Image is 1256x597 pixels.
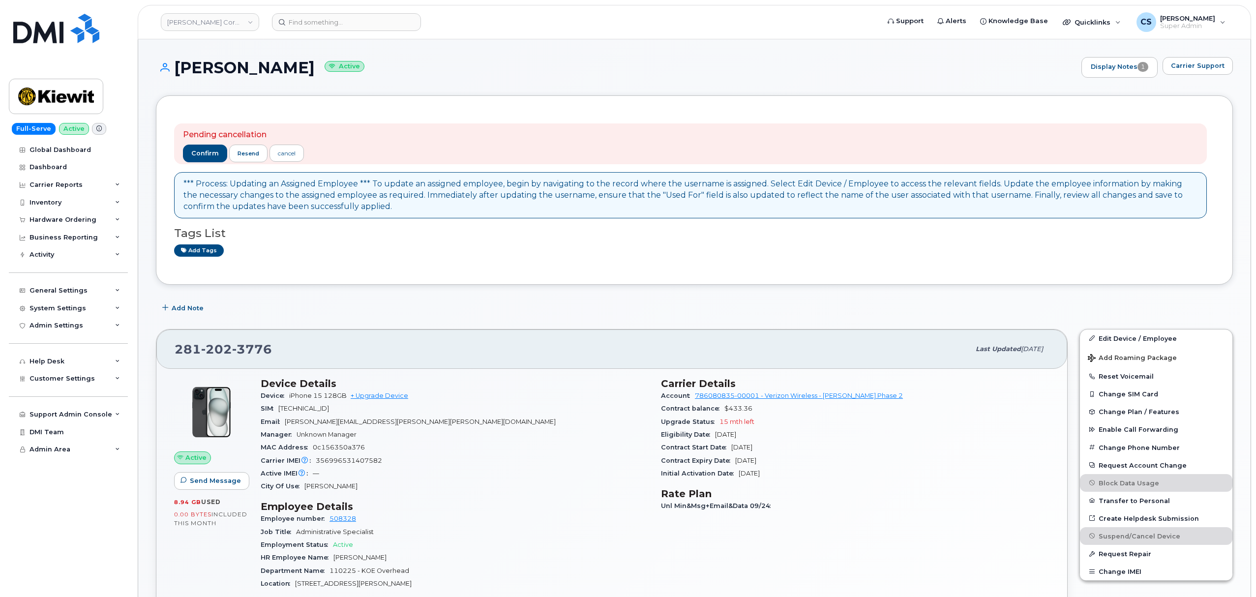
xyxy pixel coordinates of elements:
span: Add Roaming Package [1088,354,1177,363]
span: HR Employee Name [261,554,333,561]
button: resend [229,145,268,162]
span: 0.00 Bytes [174,511,211,518]
button: Add Note [156,299,212,317]
span: 15 mth left [719,418,754,425]
span: Change Plan / Features [1099,408,1179,416]
button: Transfer to Personal [1080,492,1232,509]
h3: Carrier Details [661,378,1049,389]
button: Suspend/Cancel Device [1080,527,1232,545]
button: Enable Call Forwarding [1080,420,1232,438]
span: [TECHNICAL_ID] [278,405,329,412]
span: 281 [175,342,272,357]
span: [DATE] [1021,345,1043,353]
div: *** Process: Updating an Assigned Employee *** To update an assigned employee, begin by navigatin... [183,179,1197,212]
h3: Device Details [261,378,649,389]
span: Department Name [261,567,329,574]
button: Change Plan / Features [1080,403,1232,420]
span: Upgrade Status [661,418,719,425]
span: Unl Min&Msg+Email&Data 09/24 [661,502,776,509]
a: Create Helpdesk Submission [1080,509,1232,527]
span: 8.94 GB [174,499,201,506]
span: [PERSON_NAME] [304,482,358,490]
span: confirm [191,149,219,158]
button: Reset Voicemail [1080,367,1232,385]
span: — [313,470,319,477]
span: 1 [1137,62,1148,72]
span: Eligibility Date [661,431,715,438]
span: Send Message [190,476,241,485]
span: Administrative Specialist [296,528,374,536]
span: 0c156350a376 [313,444,365,451]
button: Block Data Usage [1080,474,1232,492]
span: Suspend/Cancel Device [1099,532,1180,539]
span: [DATE] [739,470,760,477]
a: 508328 [329,515,356,522]
span: Initial Activation Date [661,470,739,477]
span: MAC Address [261,444,313,451]
span: SIM [261,405,278,412]
span: Active IMEI [261,470,313,477]
span: [PERSON_NAME] [333,554,387,561]
button: Request Repair [1080,545,1232,563]
span: Contract Start Date [661,444,731,451]
span: Unknown Manager [297,431,357,438]
span: Email [261,418,285,425]
span: Carrier Support [1171,61,1225,70]
h3: Tags List [174,227,1215,239]
span: [STREET_ADDRESS][PERSON_NAME] [295,580,412,587]
small: Active [325,61,364,72]
h3: Rate Plan [661,488,1049,500]
span: Device [261,392,289,399]
span: Employee number [261,515,329,522]
a: Add tags [174,244,224,257]
button: Change Phone Number [1080,439,1232,456]
button: Add Roaming Package [1080,347,1232,367]
span: Active [333,541,353,548]
a: + Upgrade Device [351,392,408,399]
span: 356996531407582 [316,457,382,464]
div: cancel [278,149,296,158]
span: resend [238,149,259,157]
span: Job Title [261,528,296,536]
iframe: Messenger Launcher [1213,554,1249,590]
span: Employment Status [261,541,333,548]
a: 786080835-00001 - Verizon Wireless - [PERSON_NAME] Phase 2 [695,392,903,399]
span: 110225 - KOE Overhead [329,567,409,574]
button: Change IMEI [1080,563,1232,580]
button: Carrier Support [1163,57,1233,75]
span: Last updated [976,345,1021,353]
h1: [PERSON_NAME] [156,59,1077,76]
span: 3776 [232,342,272,357]
a: Edit Device / Employee [1080,329,1232,347]
span: Manager [261,431,297,438]
span: City Of Use [261,482,304,490]
a: Display Notes1 [1081,57,1158,78]
span: Active [185,453,207,462]
span: [DATE] [731,444,752,451]
span: Carrier IMEI [261,457,316,464]
h3: Employee Details [261,501,649,512]
span: Add Note [172,303,204,313]
span: Location [261,580,295,587]
span: $433.36 [724,405,752,412]
span: Account [661,392,695,399]
button: Send Message [174,472,249,490]
span: used [201,498,221,506]
span: Contract balance [661,405,724,412]
span: [PERSON_NAME][EMAIL_ADDRESS][PERSON_NAME][PERSON_NAME][DOMAIN_NAME] [285,418,556,425]
span: Contract Expiry Date [661,457,735,464]
p: Pending cancellation [183,129,304,141]
span: iPhone 15 128GB [289,392,347,399]
img: iPhone_15_Black.png [182,383,241,442]
button: Change SIM Card [1080,385,1232,403]
span: [DATE] [715,431,736,438]
span: [DATE] [735,457,756,464]
button: confirm [183,145,227,162]
span: Enable Call Forwarding [1099,426,1178,433]
button: Request Account Change [1080,456,1232,474]
a: cancel [269,145,304,162]
span: 202 [201,342,232,357]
